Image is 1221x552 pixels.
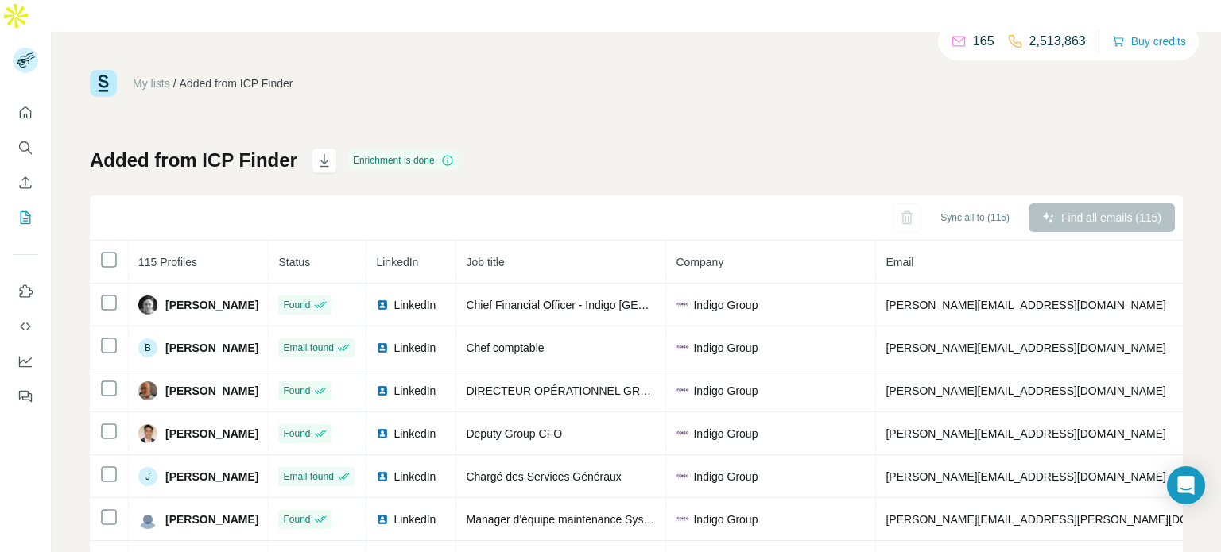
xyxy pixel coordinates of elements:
[466,299,735,311] span: Chief Financial Officer - Indigo [GEOGRAPHIC_DATA]
[676,256,723,268] span: Company
[376,470,389,483] img: LinkedIn logo
[376,513,389,526] img: LinkedIn logo
[393,340,436,356] span: LinkedIn
[886,342,1165,354] span: [PERSON_NAME][EMAIL_ADDRESS][DOMAIN_NAME]
[973,32,994,51] p: 165
[283,512,310,527] span: Found
[676,427,688,440] img: company-logo
[676,384,688,397] img: company-logo
[676,342,688,354] img: company-logo
[466,256,504,268] span: Job title
[138,295,157,315] img: Avatar
[165,297,258,313] span: [PERSON_NAME]
[133,77,170,90] a: My lists
[693,426,758,442] span: Indigo Group
[180,75,293,91] div: Added from ICP Finder
[13,382,38,411] button: Feedback
[693,469,758,484] span: Indigo Group
[173,75,176,91] li: /
[693,511,758,527] span: Indigo Group
[138,381,157,400] img: Avatar
[283,427,310,441] span: Found
[165,469,258,484] span: [PERSON_NAME]
[13,277,38,306] button: Use Surfe on LinkedIn
[13,347,38,376] button: Dashboard
[393,383,436,399] span: LinkedIn
[138,256,197,268] span: 115 Profiles
[676,470,688,483] img: company-logo
[165,511,258,527] span: [PERSON_NAME]
[13,168,38,197] button: Enrich CSV
[165,383,258,399] span: [PERSON_NAME]
[13,312,38,341] button: Use Surfe API
[466,470,621,483] span: Chargé des Services Généraux
[940,210,1010,225] span: Sync all to (115)
[393,297,436,313] span: LinkedIn
[165,426,258,442] span: [PERSON_NAME]
[1029,32,1086,51] p: 2,513,863
[376,384,389,397] img: LinkedIn logo
[138,424,157,443] img: Avatar
[90,148,297,173] h1: Added from ICP Finder
[693,340,758,356] span: Indigo Group
[165,340,258,356] span: [PERSON_NAME]
[348,151,459,170] div: Enrichment is done
[393,511,436,527] span: LinkedIn
[886,256,913,268] span: Email
[283,341,333,355] span: Email found
[676,299,688,311] img: company-logo
[278,256,310,268] span: Status
[13,133,38,162] button: Search
[1167,466,1205,504] div: Open Intercom Messenger
[283,384,310,398] span: Found
[138,510,157,529] img: Avatar
[466,342,544,354] span: Chef comptable
[693,297,758,313] span: Indigo Group
[376,299,389,311] img: LinkedIn logo
[393,426,436,442] span: LinkedIn
[138,467,157,486] div: J
[886,470,1165,483] span: [PERSON_NAME][EMAIL_ADDRESS][DOMAIN_NAME]
[376,256,418,268] span: LinkedIn
[283,469,333,484] span: Email found
[283,298,310,312] span: Found
[138,338,157,357] div: B
[693,383,758,399] span: Indigo Group
[13,203,38,232] button: My lists
[886,384,1165,397] span: [PERSON_NAME][EMAIL_ADDRESS][DOMAIN_NAME]
[1112,30,1186,52] button: Buy credits
[676,513,688,526] img: company-logo
[376,427,389,440] img: LinkedIn logo
[466,513,967,526] span: Manager d'équipe maintenance Systèmes CFO/CFA et Coordinateur de travaux électriques CFO/CFA
[393,469,436,484] span: LinkedIn
[466,427,562,440] span: Deputy Group CFO
[886,427,1165,440] span: [PERSON_NAME][EMAIL_ADDRESS][DOMAIN_NAME]
[929,206,1021,230] button: Sync all to (115)
[90,70,117,97] img: Surfe Logo
[13,98,38,127] button: Quick start
[886,299,1165,311] span: [PERSON_NAME][EMAIL_ADDRESS][DOMAIN_NAME]
[376,342,389,354] img: LinkedIn logo
[466,384,793,397] span: DIRECTEUR OPÉRATIONNEL GRAND EST INDIGO STREETEO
